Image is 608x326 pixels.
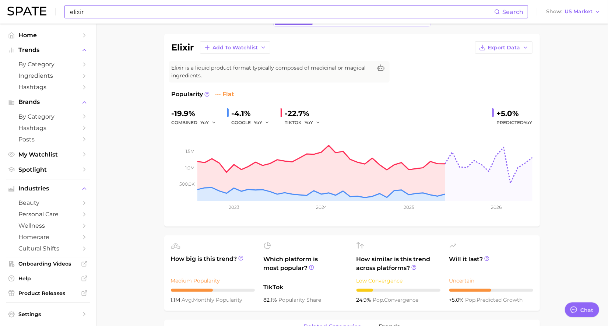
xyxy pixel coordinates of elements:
span: Search [502,8,523,15]
input: Search here for a brand, industry, or ingredient [69,6,494,18]
abbr: popularity index [373,297,384,303]
span: homecare [18,234,77,241]
span: Add to Watchlist [213,45,258,51]
a: homecare [6,231,90,243]
tspan: 2023 [228,204,239,210]
div: +5.0% [497,108,533,119]
div: -19.9% [172,108,221,119]
a: Onboarding Videos [6,258,90,269]
a: by Category [6,59,90,70]
div: 5 / 10 [171,289,255,292]
a: Posts [6,134,90,145]
span: TikTok [264,283,348,292]
a: My Watchlist [6,149,90,160]
span: Trends [18,47,77,53]
span: Hashtags [18,84,77,91]
span: Industries [18,185,77,192]
div: Low Convergence [356,276,440,285]
a: Ingredients [6,70,90,81]
a: Product Releases [6,288,90,299]
a: beauty [6,197,90,208]
span: How big is this trend? [171,255,255,273]
div: 2 / 10 [356,289,440,292]
span: US Market [565,10,593,14]
button: YoY [201,118,217,127]
span: YoY [201,119,209,126]
span: YoY [524,120,533,125]
div: 5 / 10 [449,289,533,292]
span: YoY [305,119,313,126]
button: ShowUS Market [544,7,602,17]
span: Help [18,275,77,282]
img: flat [215,91,221,97]
span: Show [546,10,562,14]
div: GOOGLE [232,118,275,127]
button: YoY [305,118,321,127]
span: Which platform is most popular? [264,255,348,279]
div: combined [172,118,221,127]
span: monthly popularity [182,297,243,303]
span: 1.1m [171,297,182,303]
span: flat [215,90,235,99]
span: personal care [18,211,77,218]
span: 24.9% [356,297,373,303]
a: Home [6,29,90,41]
span: Export Data [488,45,520,51]
span: Posts [18,136,77,143]
tspan: 2024 [316,204,327,210]
span: How similar is this trend across platforms? [356,255,440,273]
span: 82.1% [264,297,279,303]
tspan: 2025 [404,204,414,210]
a: Hashtags [6,81,90,93]
button: Brands [6,97,90,108]
span: by Category [18,113,77,120]
a: wellness [6,220,90,231]
img: SPATE [7,7,46,15]
span: Elixir is a liquid product format typically composed of medicinal or magical ingredients. [172,64,372,80]
span: Onboarding Videos [18,260,77,267]
span: Ingredients [18,72,77,79]
div: Uncertain [449,276,533,285]
span: Brands [18,99,77,105]
span: beauty [18,199,77,206]
span: popularity share [279,297,321,303]
a: cultural shifts [6,243,90,254]
span: by Category [18,61,77,68]
span: Predicted [497,118,533,127]
button: Add to Watchlist [200,41,270,54]
button: Industries [6,183,90,194]
span: Popularity [172,90,203,99]
button: Trends [6,45,90,56]
a: Help [6,273,90,284]
a: Hashtags [6,122,90,134]
span: Hashtags [18,125,77,132]
span: YoY [254,119,263,126]
div: -4.1% [232,108,275,119]
span: Will it last? [449,255,533,273]
span: Settings [18,311,77,318]
div: TIKTOK [285,118,326,127]
span: predicted growth [465,297,523,303]
span: Product Releases [18,290,77,297]
tspan: 2026 [491,204,502,210]
span: convergence [373,297,419,303]
div: Medium Popularity [171,276,255,285]
span: cultural shifts [18,245,77,252]
a: Spotlight [6,164,90,175]
span: Spotlight [18,166,77,173]
div: -22.7% [285,108,326,119]
span: +5.0% [449,297,465,303]
span: wellness [18,222,77,229]
button: YoY [254,118,270,127]
span: Home [18,32,77,39]
a: by Category [6,111,90,122]
a: personal care [6,208,90,220]
abbr: average [182,297,193,303]
h1: elixir [172,43,194,52]
a: Settings [6,309,90,320]
button: Export Data [475,41,533,54]
abbr: popularity index [465,297,477,303]
span: My Watchlist [18,151,77,158]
